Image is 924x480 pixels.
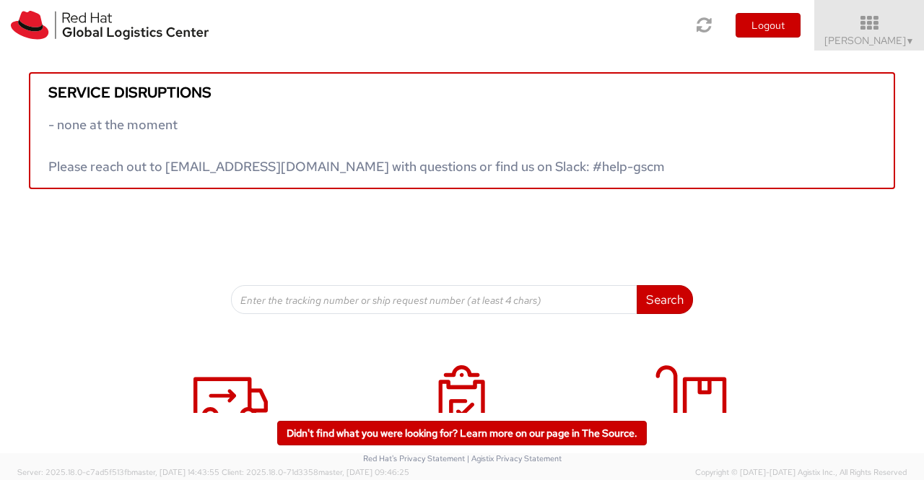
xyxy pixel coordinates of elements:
a: Service disruptions - none at the moment Please reach out to [EMAIL_ADDRESS][DOMAIN_NAME] with qu... [29,72,895,189]
span: - none at the moment Please reach out to [EMAIL_ADDRESS][DOMAIN_NAME] with questions or find us o... [48,116,665,175]
a: | Agistix Privacy Statement [467,453,562,463]
span: master, [DATE] 09:46:25 [318,467,409,477]
button: Search [637,285,693,314]
span: ▼ [906,35,915,47]
span: [PERSON_NAME] [824,34,915,47]
input: Enter the tracking number or ship request number (at least 4 chars) [231,285,637,314]
h5: Service disruptions [48,84,876,100]
span: master, [DATE] 14:43:55 [131,467,219,477]
button: Logout [736,13,801,38]
span: Server: 2025.18.0-c7ad5f513fb [17,467,219,477]
span: Copyright © [DATE]-[DATE] Agistix Inc., All Rights Reserved [695,467,907,479]
img: rh-logistics-00dfa346123c4ec078e1.svg [11,11,209,40]
a: Didn't find what you were looking for? Learn more on our page in The Source. [277,421,647,445]
span: Client: 2025.18.0-71d3358 [222,467,409,477]
a: Red Hat's Privacy Statement [363,453,465,463]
